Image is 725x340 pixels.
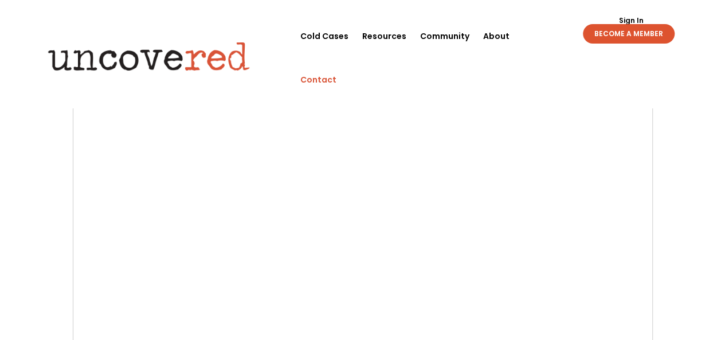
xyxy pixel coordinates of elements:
[300,58,336,101] a: Contact
[300,14,348,58] a: Cold Cases
[612,17,649,24] a: Sign In
[420,14,469,58] a: Community
[38,34,259,79] img: Uncovered logo
[483,14,510,58] a: About
[362,14,406,58] a: Resources
[583,24,675,44] a: BECOME A MEMBER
